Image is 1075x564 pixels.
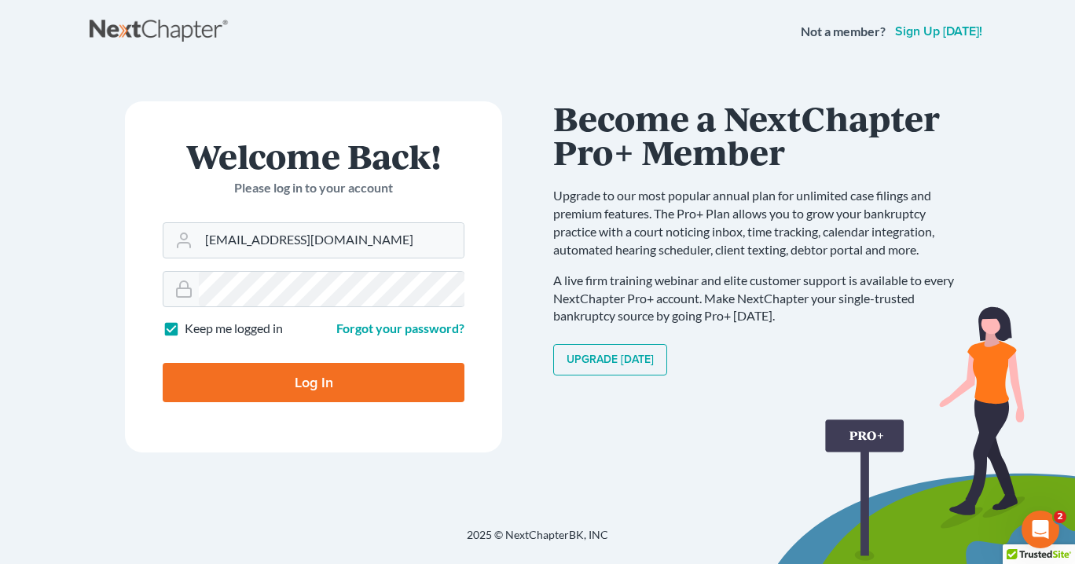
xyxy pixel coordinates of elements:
h1: Become a NextChapter Pro+ Member [553,101,970,168]
a: Upgrade [DATE] [553,344,667,375]
p: Upgrade to our most popular annual plan for unlimited case filings and premium features. The Pro+... [553,187,970,258]
p: A live firm training webinar and elite customer support is available to every NextChapter Pro+ ac... [553,272,970,326]
a: Sign up [DATE]! [892,25,985,38]
span: 2 [1054,511,1066,523]
input: Email Address [199,223,464,258]
h1: Welcome Back! [163,139,464,173]
p: Please log in to your account [163,179,464,197]
strong: Not a member? [801,23,886,41]
iframe: Intercom live chat [1022,511,1059,548]
div: 2025 © NextChapterBK, INC [90,527,985,555]
a: Forgot your password? [336,320,464,335]
input: Log In [163,363,464,402]
label: Keep me logged in [185,320,283,338]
